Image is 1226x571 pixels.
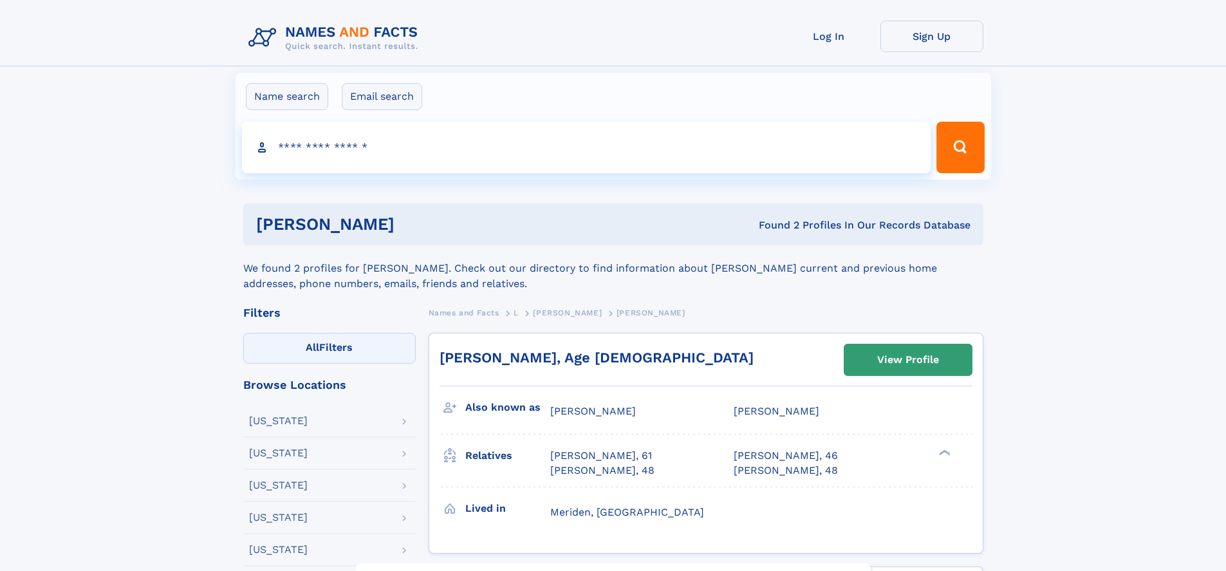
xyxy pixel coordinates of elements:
[844,344,972,375] a: View Profile
[256,216,577,232] h1: [PERSON_NAME]
[533,308,602,317] span: [PERSON_NAME]
[249,512,308,523] div: [US_STATE]
[246,83,328,110] label: Name search
[550,463,655,478] a: [PERSON_NAME], 48
[249,545,308,555] div: [US_STATE]
[514,308,519,317] span: L
[880,21,983,52] a: Sign Up
[550,449,652,463] a: [PERSON_NAME], 61
[777,21,880,52] a: Log In
[342,83,422,110] label: Email search
[242,122,931,173] input: search input
[440,350,754,366] a: [PERSON_NAME], Age [DEMOGRAPHIC_DATA]
[249,480,308,491] div: [US_STATE]
[243,307,416,319] div: Filters
[306,341,319,353] span: All
[533,304,602,321] a: [PERSON_NAME]
[734,463,838,478] a: [PERSON_NAME], 48
[243,333,416,364] label: Filters
[550,506,704,518] span: Meriden, [GEOGRAPHIC_DATA]
[550,405,636,417] span: [PERSON_NAME]
[243,245,983,292] div: We found 2 profiles for [PERSON_NAME]. Check out our directory to find information about [PERSON_...
[243,21,429,55] img: Logo Names and Facts
[936,122,984,173] button: Search Button
[617,308,685,317] span: [PERSON_NAME]
[734,449,838,463] a: [PERSON_NAME], 46
[249,416,308,426] div: [US_STATE]
[249,448,308,458] div: [US_STATE]
[577,218,971,232] div: Found 2 Profiles In Our Records Database
[734,405,819,417] span: [PERSON_NAME]
[465,445,550,467] h3: Relatives
[936,449,951,457] div: ❯
[465,397,550,418] h3: Also known as
[465,498,550,520] h3: Lived in
[514,304,519,321] a: L
[877,345,939,375] div: View Profile
[243,379,416,391] div: Browse Locations
[429,304,499,321] a: Names and Facts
